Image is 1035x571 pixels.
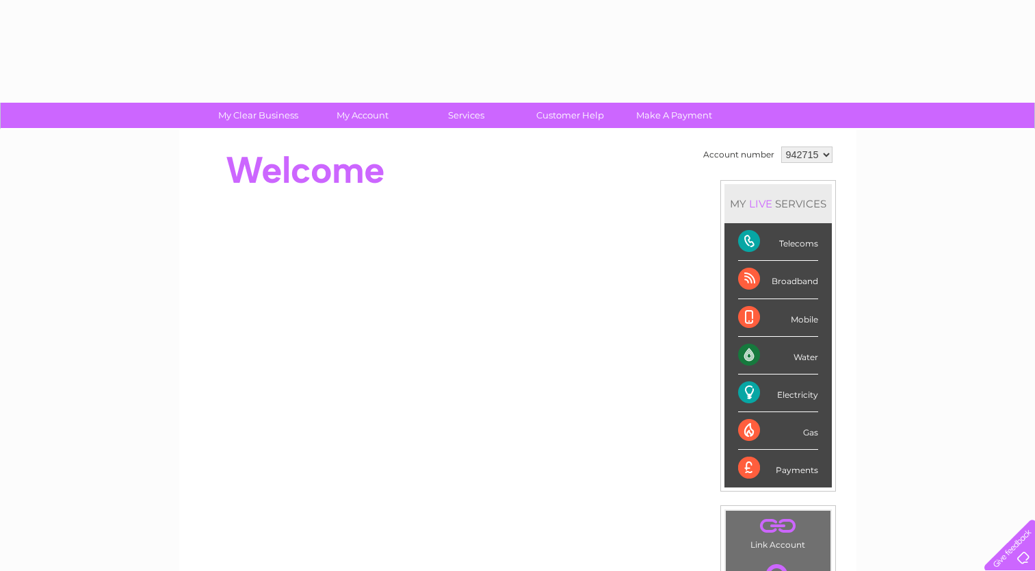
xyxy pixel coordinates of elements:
div: LIVE [746,197,775,210]
a: . [729,514,827,538]
div: Payments [738,450,818,487]
td: Link Account [725,510,831,553]
div: Broadband [738,261,818,299]
td: Account number [700,143,778,166]
div: Telecoms [738,223,818,261]
a: My Account [306,103,419,128]
a: Customer Help [514,103,627,128]
a: My Clear Business [202,103,315,128]
a: Services [410,103,523,128]
div: MY SERVICES [724,184,832,223]
div: Electricity [738,375,818,412]
a: Make A Payment [618,103,731,128]
div: Gas [738,412,818,450]
div: Mobile [738,299,818,337]
div: Water [738,337,818,375]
